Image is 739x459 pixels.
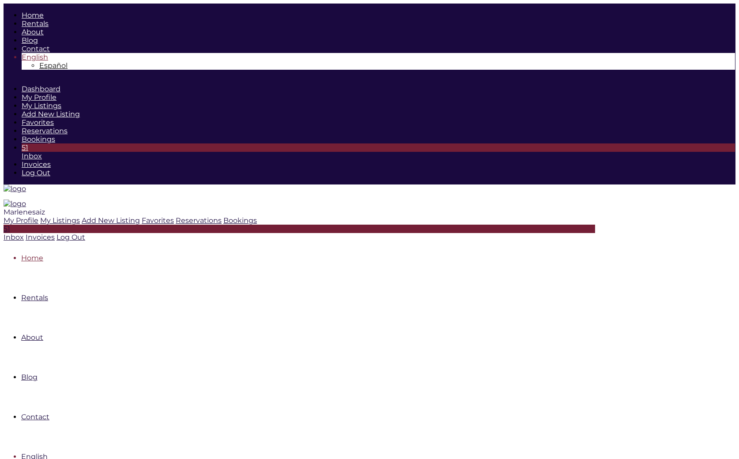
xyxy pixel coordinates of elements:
a: Switch to Español [39,61,68,70]
a: Blog [22,36,38,45]
a: Reservations [176,216,222,225]
span: Marlenesaiz [4,208,45,216]
a: Switch to English [22,53,48,61]
a: Bookings [22,135,55,143]
a: My Profile [22,93,57,102]
a: Rentals [21,293,48,302]
div: 51 [22,143,735,152]
a: My Profile [4,216,38,225]
a: 51 Inbox [4,225,595,241]
a: About [22,28,44,36]
a: Home [21,254,43,262]
a: Invoices [26,233,55,241]
a: Invoices [22,160,51,169]
a: My Listings [22,102,61,110]
a: About [21,333,43,342]
a: Favorites [22,118,54,127]
a: 51Inbox [22,143,735,160]
a: Rentals [22,19,49,28]
a: Log Out [57,233,85,241]
a: Reservations [22,127,68,135]
a: Add New Listing [22,110,80,118]
a: Blog [21,373,38,381]
img: logo [4,199,26,208]
a: Favorites [142,216,174,225]
a: Contact [22,45,50,53]
a: Contact [21,413,49,421]
span: English [22,53,48,61]
a: Home [22,11,44,19]
a: Add New Listing [82,216,140,225]
a: Log Out [22,169,50,177]
img: logo [4,184,26,193]
a: Dashboard [22,85,60,93]
span: Español [39,61,68,70]
a: My Listings [40,216,80,225]
div: 51 [4,225,595,233]
a: Bookings [223,216,257,225]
